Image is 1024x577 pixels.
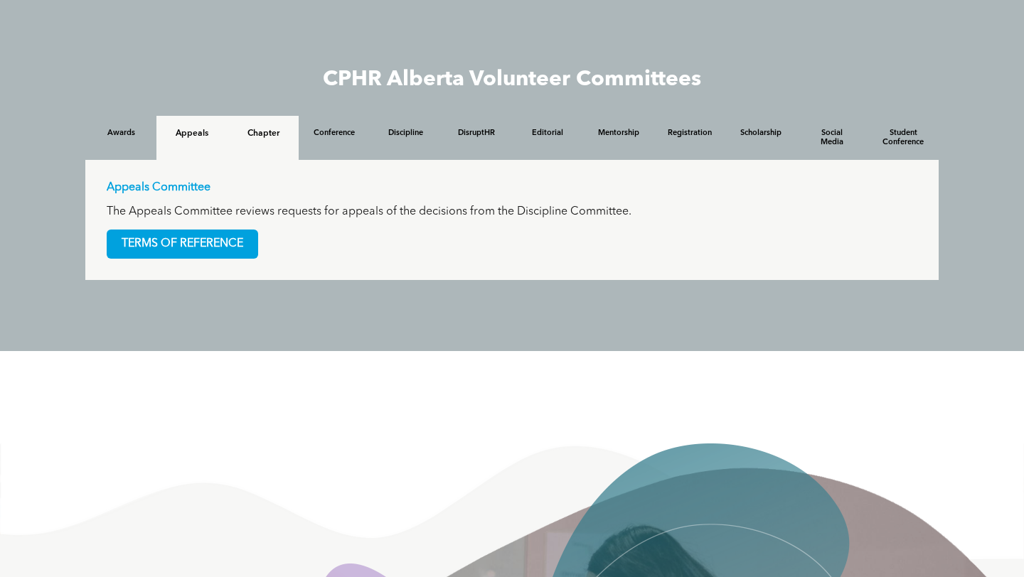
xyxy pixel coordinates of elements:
[454,129,499,138] h4: DisruptHR
[323,69,701,90] span: CPHR Alberta Volunteer Committees
[596,129,641,138] h4: Mentorship
[169,129,215,139] h4: Appeals
[738,129,784,138] h4: Scholarship
[525,129,570,138] h4: Editorial
[107,181,917,195] p: Appeals Committee
[107,230,258,259] a: TERMS OF REFERENCE
[107,205,917,219] p: The Appeals Committee reviews requests for appeals of the decisions from the Discipline Committee.
[667,129,713,138] h4: Registration
[98,129,144,138] h4: Awards
[107,230,257,258] span: TERMS OF REFERENCE
[240,129,286,139] h4: Chapter
[809,129,855,147] h4: Social Media
[383,129,428,138] h4: Discipline
[311,129,357,138] h4: Conference
[880,129,926,147] h4: Student Conference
